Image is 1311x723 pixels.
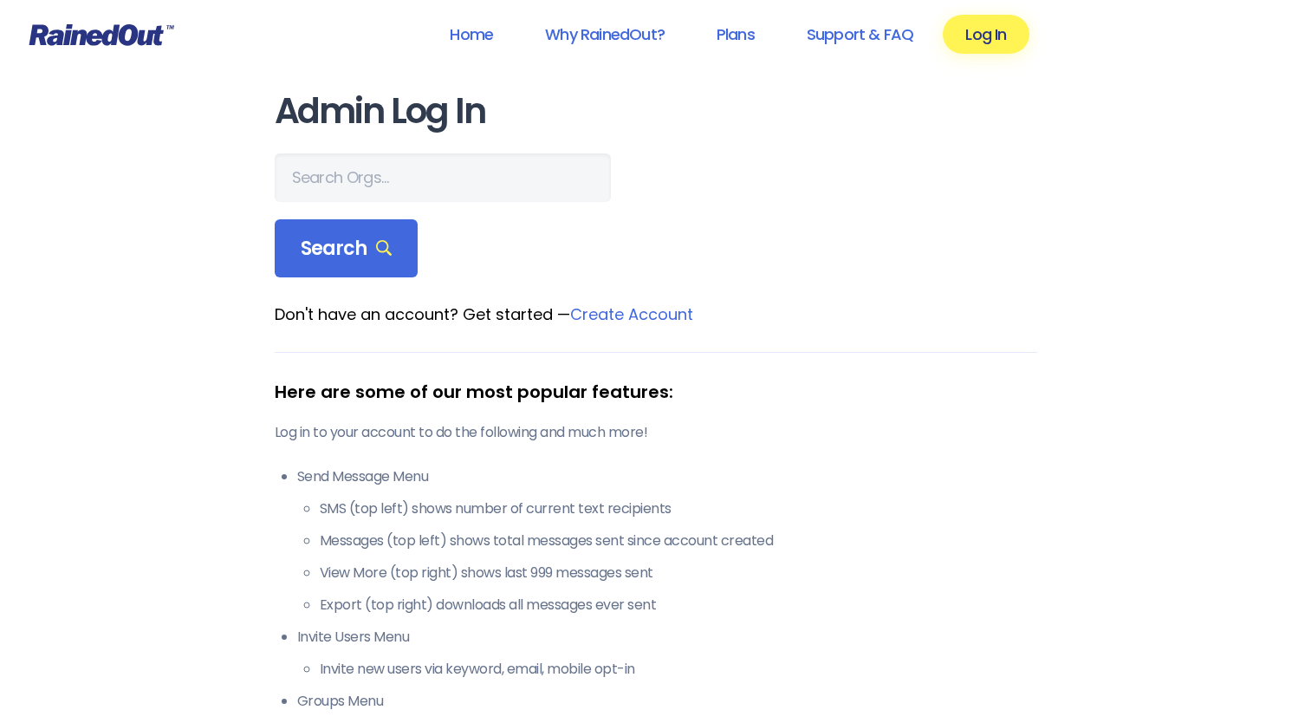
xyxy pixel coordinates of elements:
[301,237,393,261] span: Search
[522,15,687,54] a: Why RainedOut?
[275,153,611,202] input: Search Orgs…
[320,563,1037,583] li: View More (top right) shows last 999 messages sent
[320,659,1037,680] li: Invite new users via keyword, email, mobile opt-in
[784,15,936,54] a: Support & FAQ
[570,303,693,325] a: Create Account
[427,15,516,54] a: Home
[320,595,1037,616] li: Export (top right) downloads all messages ever sent
[275,422,1037,443] p: Log in to your account to do the following and much more!
[297,466,1037,616] li: Send Message Menu
[275,92,1037,131] h1: Admin Log In
[320,498,1037,519] li: SMS (top left) shows number of current text recipients
[943,15,1029,54] a: Log In
[275,379,1037,405] div: Here are some of our most popular features:
[320,531,1037,551] li: Messages (top left) shows total messages sent since account created
[694,15,777,54] a: Plans
[297,627,1037,680] li: Invite Users Menu
[275,219,419,278] div: Search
